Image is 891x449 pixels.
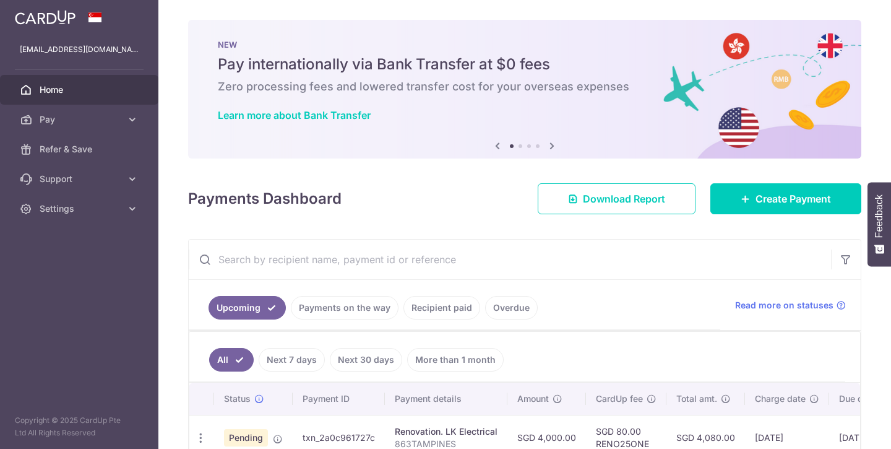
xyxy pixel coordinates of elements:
span: CardUp fee [596,393,643,405]
span: Create Payment [755,191,831,206]
span: Refer & Save [40,143,121,155]
a: Learn more about Bank Transfer [218,109,371,121]
a: Payments on the way [291,296,398,320]
p: [EMAIL_ADDRESS][DOMAIN_NAME] [20,43,139,56]
span: Pay [40,113,121,126]
th: Payment ID [293,383,385,415]
div: Renovation. LK Electrical [395,425,497,438]
a: Read more on statuses [735,299,846,312]
span: Support [40,173,121,185]
a: Download Report [538,183,695,214]
span: Amount [517,393,549,405]
a: Next 7 days [259,348,325,372]
button: Feedback - Show survey [867,182,891,266]
a: Upcoming [209,296,286,320]
span: Pending [224,429,268,447]
a: Recipient paid [403,296,480,320]
a: Next 30 days [330,348,402,372]
h4: Payments Dashboard [188,188,342,210]
a: All [209,348,254,372]
h5: Pay internationally via Bank Transfer at $0 fees [218,54,832,74]
span: Due date [839,393,876,405]
span: Download Report [583,191,665,206]
img: CardUp [15,10,75,25]
span: Feedback [874,194,885,238]
span: Charge date [755,393,806,405]
span: Status [224,393,251,405]
span: Home [40,84,121,96]
a: More than 1 month [407,348,504,372]
span: Total amt. [676,393,717,405]
input: Search by recipient name, payment id or reference [189,240,831,279]
th: Payment details [385,383,507,415]
p: NEW [218,40,832,50]
a: Overdue [485,296,538,320]
a: Create Payment [710,183,861,214]
span: Settings [40,203,121,215]
span: Read more on statuses [735,299,833,312]
img: Bank transfer banner [188,20,861,159]
h6: Zero processing fees and lowered transfer cost for your overseas expenses [218,79,832,94]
